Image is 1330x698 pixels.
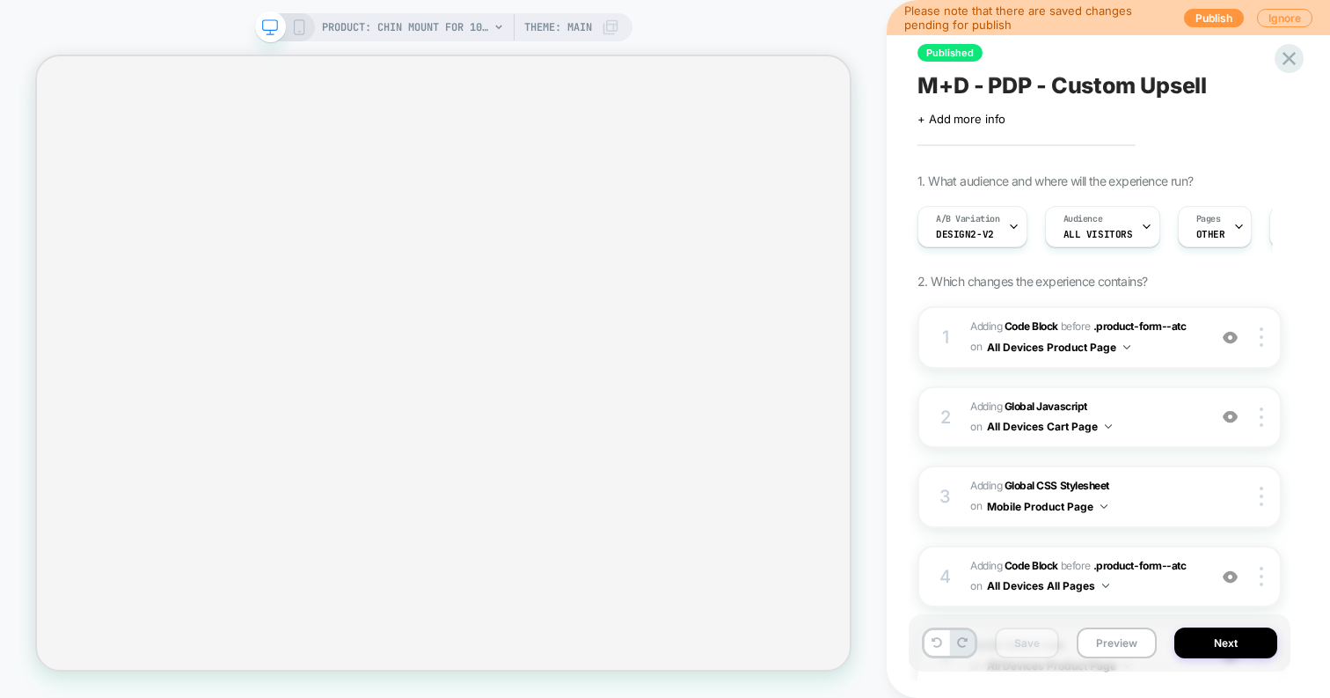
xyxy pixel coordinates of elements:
img: down arrow [1123,345,1130,349]
span: Published [917,44,983,62]
img: down arrow [1105,424,1112,429]
button: Preview [1077,628,1157,658]
b: Code Block [1005,320,1058,333]
span: Audience [1063,213,1103,225]
img: close [1260,487,1263,506]
span: A/B Variation [936,213,1000,225]
span: M+D - PDP - Custom Upsell [917,72,1207,99]
b: Code Block [1005,559,1058,572]
img: close [1260,327,1263,347]
button: Ignore [1257,9,1312,27]
img: close [1260,408,1263,427]
button: Next [1174,628,1277,658]
span: + Add more info [917,112,1005,126]
span: Theme: MAIN [524,13,592,41]
span: on [970,417,982,437]
span: Adding [970,397,1198,438]
span: Pages [1196,213,1221,225]
button: Mobile Product Page [987,496,1107,518]
button: All Devices Cart Page [987,415,1112,437]
img: down arrow [1102,584,1109,588]
span: All Visitors [1063,228,1133,240]
div: 4 [937,561,954,592]
span: Adding [970,476,1198,518]
span: OTHER [1196,228,1225,240]
span: BEFORE [1061,320,1091,333]
button: All Devices Product Page [987,336,1130,358]
img: crossed eye [1223,330,1238,345]
button: Publish [1184,9,1244,27]
button: All Devices All Pages [987,575,1109,597]
div: 3 [937,481,954,512]
img: crossed eye [1223,409,1238,424]
button: Save [995,628,1059,658]
span: on [970,577,982,596]
span: PRODUCT: Chin Mount for 100% Aircraft [percent action camera] [322,13,489,41]
span: 2. Which changes the experience contains? [917,274,1147,289]
b: Global CSS Stylesheet [1005,479,1109,492]
img: down arrow [1100,504,1107,509]
span: .product-form--atc [1093,320,1187,333]
span: Design2-V2 [936,228,994,240]
span: 1. What audience and where will the experience run? [917,173,1193,188]
span: on [970,337,982,356]
span: .product-form--atc [1093,559,1187,572]
span: Adding [970,559,1058,572]
img: close [1260,567,1263,586]
img: crossed eye [1223,569,1238,584]
span: BEFORE [1061,559,1091,572]
div: 1 [937,321,954,353]
span: Adding [970,320,1058,333]
div: 2 [937,401,954,433]
span: on [970,496,982,516]
b: Global Javascript [1005,400,1087,413]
